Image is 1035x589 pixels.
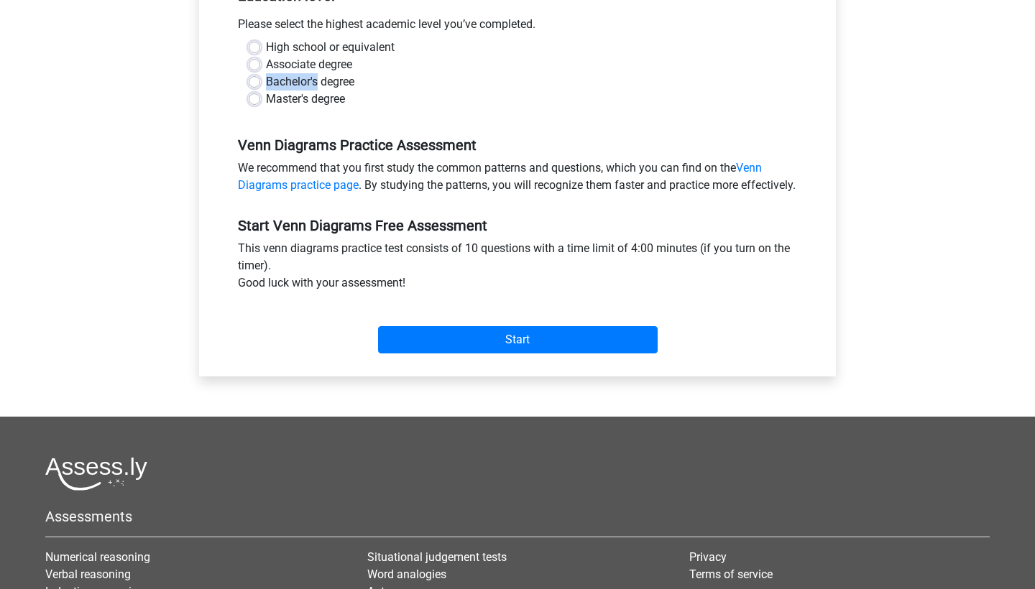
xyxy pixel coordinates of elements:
a: Privacy [689,550,727,564]
a: Numerical reasoning [45,550,150,564]
label: High school or equivalent [266,39,395,56]
a: Verbal reasoning [45,567,131,581]
div: We recommend that you first study the common patterns and questions, which you can find on the . ... [227,159,808,200]
img: Assessly logo [45,457,147,491]
label: Associate degree [266,56,352,73]
div: This venn diagrams practice test consists of 10 questions with a time limit of 4:00 minutes (if y... [227,240,808,297]
input: Start [378,326,658,353]
a: Situational judgement tests [367,550,507,564]
div: Please select the highest academic level you’ve completed. [227,16,808,39]
h5: Start Venn Diagrams Free Assessment [238,217,797,234]
a: Word analogies [367,567,446,581]
label: Master's degree [266,91,345,108]
a: Terms of service [689,567,773,581]
h5: Assessments [45,508,990,525]
label: Bachelor's degree [266,73,354,91]
h5: Venn Diagrams Practice Assessment [238,136,797,154]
